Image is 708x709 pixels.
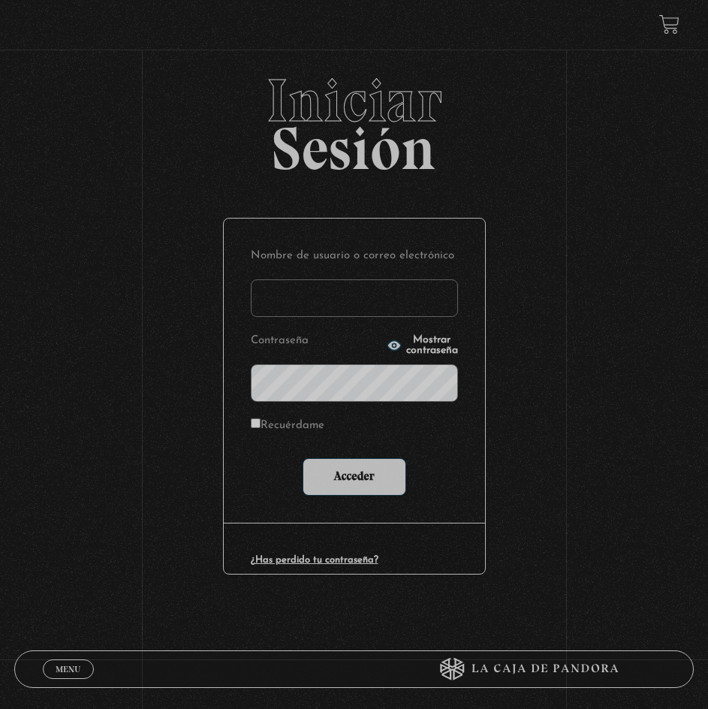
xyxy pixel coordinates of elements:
[251,555,378,565] a: ¿Has perdido tu contraseña?
[50,677,86,687] span: Cerrar
[14,71,694,167] h2: Sesión
[387,335,458,356] button: Mostrar contraseña
[251,415,324,437] label: Recuérdame
[56,665,80,674] span: Menu
[659,14,679,35] a: View your shopping cart
[303,458,406,496] input: Acceder
[14,71,694,131] span: Iniciar
[251,418,261,428] input: Recuérdame
[251,330,382,352] label: Contraseña
[406,335,458,356] span: Mostrar contraseña
[251,246,458,267] label: Nombre de usuario o correo electrónico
